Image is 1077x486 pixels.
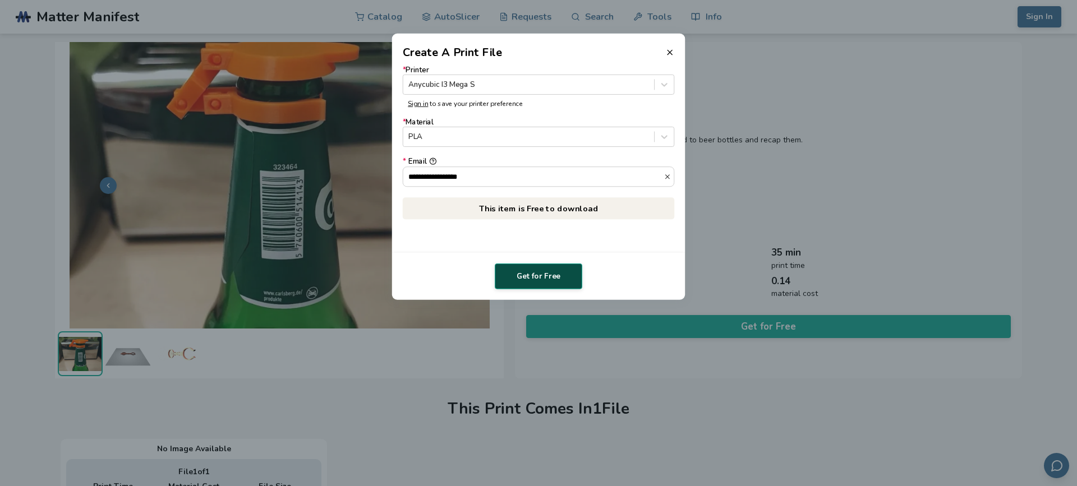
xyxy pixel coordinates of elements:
div: Email [403,158,675,166]
button: *Email [429,158,436,165]
button: *Email [664,173,674,180]
h2: Create A Print File [403,44,503,61]
input: *Email [403,167,664,186]
a: Sign in [408,99,428,108]
button: Get for Free [495,263,582,289]
p: This item is Free to download [403,197,675,219]
input: *MaterialPLA [408,133,411,141]
p: to save your printer preference [408,100,669,108]
label: Material [403,118,675,147]
label: Printer [403,66,675,94]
